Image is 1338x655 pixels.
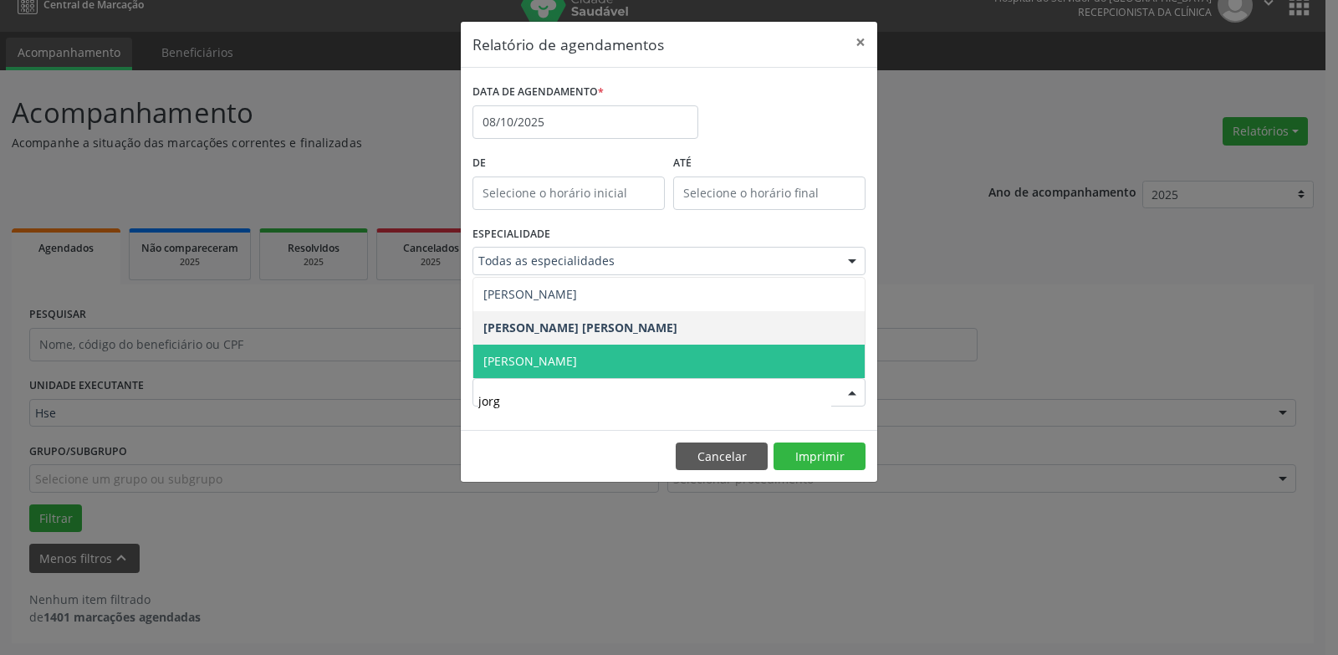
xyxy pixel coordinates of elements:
span: [PERSON_NAME] [PERSON_NAME] [483,320,677,335]
label: ATÉ [673,151,866,177]
label: ESPECIALIDADE [472,222,550,248]
span: [PERSON_NAME] [483,286,577,302]
input: Selecione o horário final [673,177,866,210]
label: DATA DE AGENDAMENTO [472,79,604,105]
input: Selecione um profissional [478,384,831,417]
input: Selecione o horário inicial [472,177,665,210]
label: De [472,151,665,177]
button: Imprimir [774,443,866,471]
button: Close [844,22,877,63]
button: Cancelar [676,443,768,471]
h5: Relatório de agendamentos [472,33,664,55]
span: Todas as especialidades [478,253,831,269]
span: [PERSON_NAME] [483,353,577,369]
input: Selecione uma data ou intervalo [472,105,698,139]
